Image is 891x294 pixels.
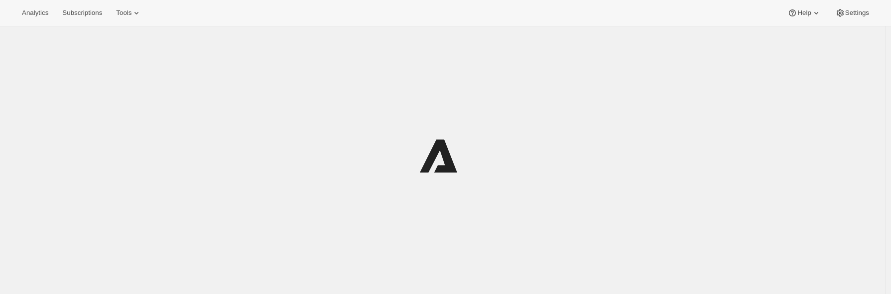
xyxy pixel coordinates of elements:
[797,9,811,17] span: Help
[845,9,869,17] span: Settings
[56,6,108,20] button: Subscriptions
[829,6,875,20] button: Settings
[62,9,102,17] span: Subscriptions
[781,6,827,20] button: Help
[16,6,54,20] button: Analytics
[110,6,147,20] button: Tools
[22,9,48,17] span: Analytics
[116,9,131,17] span: Tools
